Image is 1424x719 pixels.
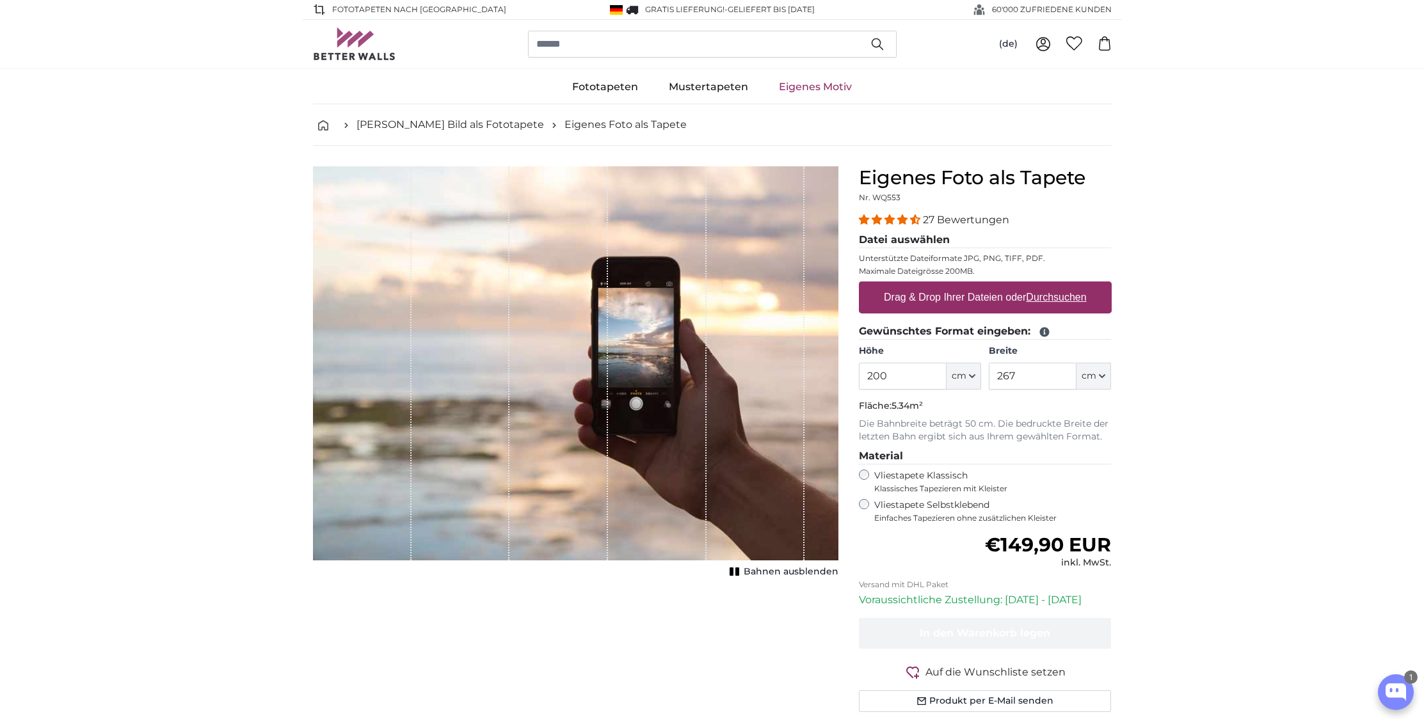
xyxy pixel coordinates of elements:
[744,565,838,578] span: Bahnen ausblenden
[925,665,1066,680] span: Auf die Wunschliste setzen
[653,70,764,104] a: Mustertapeten
[557,70,653,104] a: Fototapeten
[859,580,1112,590] p: Versand mit DHL Paket
[859,592,1112,608] p: Voraussichtliche Zustellung: [DATE] - [DATE]
[874,484,1101,494] span: Klassisches Tapezieren mit Kleister
[564,117,687,132] a: Eigenes Foto als Tapete
[610,5,623,15] img: Deutschland
[859,690,1112,712] button: Produkt per E-Mail senden
[874,470,1101,494] label: Vliestapete Klassisch
[859,345,981,358] label: Höhe
[874,513,1112,523] span: Einfaches Tapezieren ohne zusätzlichen Kleister
[645,4,724,14] span: GRATIS Lieferung!
[1082,370,1096,383] span: cm
[859,253,1112,264] p: Unterstützte Dateiformate JPG, PNG, TIFF, PDF.
[947,363,981,390] button: cm
[859,266,1112,276] p: Maximale Dateigrösse 200MB.
[356,117,544,132] a: [PERSON_NAME] Bild als Fototapete
[313,166,838,581] div: 1 of 1
[992,4,1112,15] span: 60'000 ZUFRIEDENE KUNDEN
[332,4,506,15] span: Fototapeten nach [GEOGRAPHIC_DATA]
[859,214,923,226] span: 4.41 stars
[892,400,923,411] span: 5.34m²
[859,418,1112,443] p: Die Bahnbreite beträgt 50 cm. Die bedruckte Breite der letzten Bahn ergibt sich aus Ihrem gewählt...
[1378,674,1414,710] button: Open chatbox
[859,193,900,202] span: Nr. WQ553
[859,400,1112,413] p: Fläche:
[313,104,1112,146] nav: breadcrumbs
[728,4,815,14] span: Geliefert bis [DATE]
[879,285,1092,310] label: Drag & Drop Ihrer Dateien oder
[859,324,1112,340] legend: Gewünschtes Format eingeben:
[952,370,966,383] span: cm
[859,232,1112,248] legend: Datei auswählen
[989,33,1028,56] button: (de)
[985,557,1111,569] div: inkl. MwSt.
[859,618,1112,649] button: In den Warenkorb legen
[313,28,396,60] img: Betterwalls
[859,166,1112,189] h1: Eigenes Foto als Tapete
[920,627,1050,639] span: In den Warenkorb legen
[874,499,1112,523] label: Vliestapete Selbstklebend
[724,4,815,14] span: -
[1026,292,1086,303] u: Durchsuchen
[985,533,1111,557] span: €149,90 EUR
[859,664,1112,680] button: Auf die Wunschliste setzen
[726,563,838,581] button: Bahnen ausblenden
[859,448,1112,464] legend: Material
[764,70,867,104] a: Eigenes Motiv
[923,214,1009,226] span: 27 Bewertungen
[1076,363,1111,390] button: cm
[989,345,1111,358] label: Breite
[1404,670,1418,684] div: 1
